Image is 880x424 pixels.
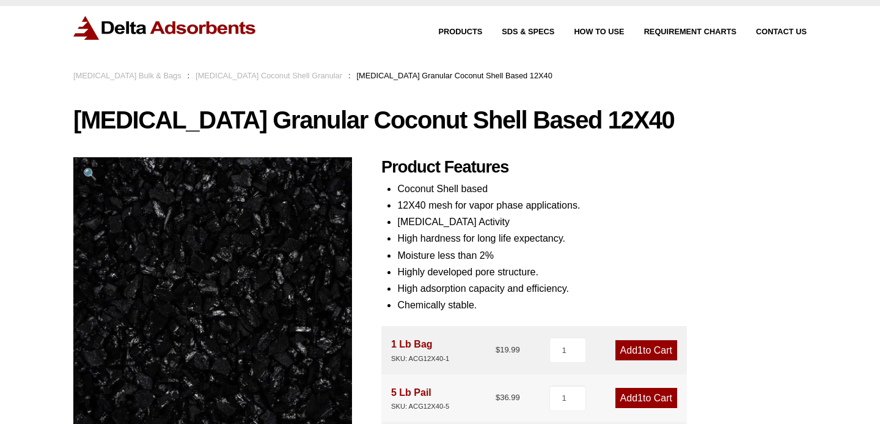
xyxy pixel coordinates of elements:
span: Contact Us [756,28,807,36]
span: Requirement Charts [644,28,736,36]
a: SDS & SPECS [482,28,554,36]
a: Add1to Cart [615,388,677,408]
a: Contact Us [736,28,807,36]
span: $ [496,393,500,402]
a: [MEDICAL_DATA] Bulk & Bags [73,71,182,80]
li: Coconut Shell based [397,180,807,197]
span: SDS & SPECS [502,28,554,36]
a: [MEDICAL_DATA] Coconut Shell Granular [196,71,342,80]
a: Add1to Cart [615,340,677,360]
img: Delta Adsorbents [73,16,257,40]
div: 5 Lb Pail [391,384,449,412]
li: High adsorption capacity and efficiency. [397,280,807,297]
a: Requirement Charts [625,28,736,36]
li: Highly developed pore structure. [397,264,807,280]
span: Products [439,28,483,36]
span: 1 [637,345,643,355]
span: $ [496,345,500,354]
div: 1 Lb Bag [391,336,449,364]
a: View full-screen image gallery [73,157,107,191]
bdi: 36.99 [496,393,520,402]
div: SKU: ACG12X40-1 [391,353,449,365]
span: : [348,71,351,80]
div: SKU: ACG12X40-5 [391,401,449,412]
span: 🔍 [83,168,97,180]
span: : [188,71,190,80]
span: [MEDICAL_DATA] Granular Coconut Shell Based 12X40 [356,71,552,80]
h1: [MEDICAL_DATA] Granular Coconut Shell Based 12X40 [73,107,807,133]
li: 12X40 mesh for vapor phase applications. [397,197,807,214]
a: Products [419,28,483,36]
span: How to Use [574,28,624,36]
h2: Product Features [381,157,807,177]
li: Chemically stable. [397,297,807,313]
li: [MEDICAL_DATA] Activity [397,214,807,230]
bdi: 19.99 [496,345,520,354]
a: How to Use [554,28,624,36]
li: High hardness for long life expectancy. [397,230,807,247]
li: Moisture less than 2% [397,247,807,264]
span: 1 [637,393,643,403]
